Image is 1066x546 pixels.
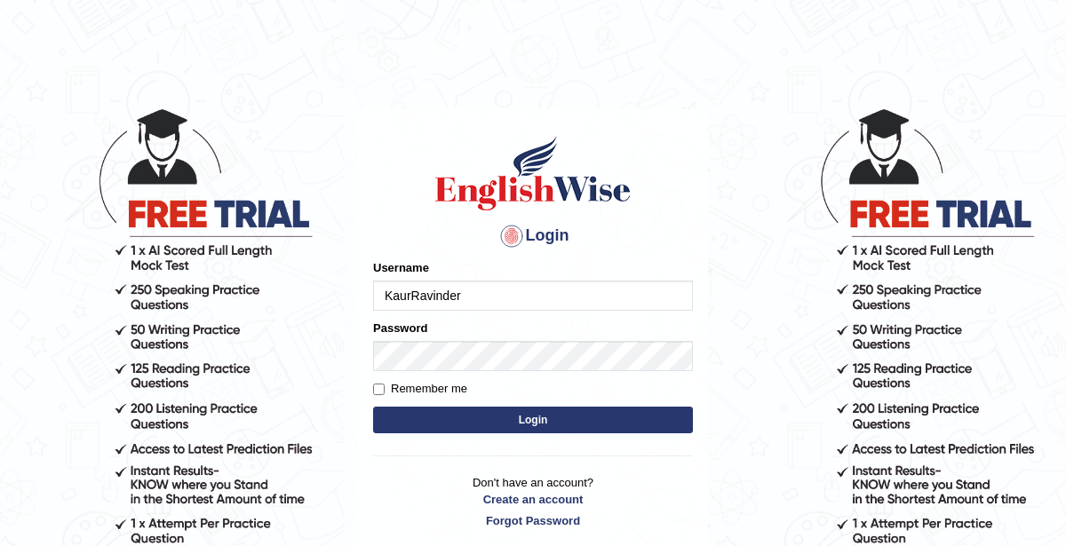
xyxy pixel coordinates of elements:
[373,407,693,433] button: Login
[373,474,693,529] p: Don't have an account?
[373,491,693,508] a: Create an account
[373,222,693,250] h4: Login
[373,512,693,529] a: Forgot Password
[373,259,429,276] label: Username
[373,320,427,336] label: Password
[373,380,467,398] label: Remember me
[373,384,385,395] input: Remember me
[432,133,634,213] img: Logo of English Wise sign in for intelligent practice with AI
